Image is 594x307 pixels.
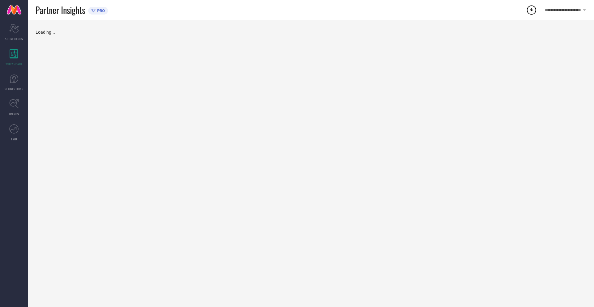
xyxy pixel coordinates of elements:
span: SCORECARDS [5,36,23,41]
span: WORKSPACE [6,62,23,66]
div: Open download list [526,4,537,15]
span: PRO [96,8,105,13]
span: SUGGESTIONS [5,87,24,91]
span: TRENDS [9,112,19,116]
span: FWD [11,137,17,141]
span: Loading... [36,30,55,35]
span: Partner Insights [36,4,85,16]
